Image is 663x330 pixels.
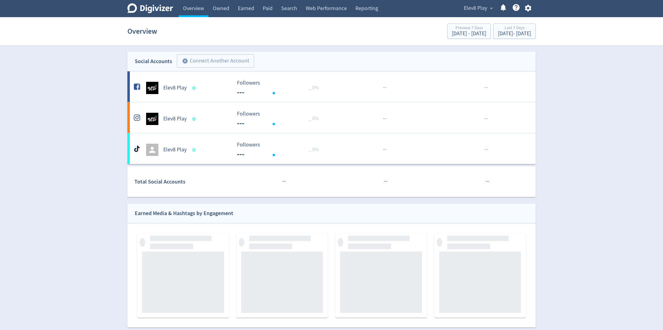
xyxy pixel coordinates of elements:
[234,111,326,127] svg: Followers ---
[484,146,486,154] span: ·
[146,82,158,94] img: Elev8 Play undefined
[172,55,254,68] a: Connect Another Account
[484,84,486,92] span: ·
[487,178,488,185] span: ·
[127,21,157,41] h1: Overview
[486,178,487,185] span: ·
[163,115,187,123] h5: Elev8 Play
[498,31,531,36] div: [DATE] - [DATE]
[234,142,326,158] svg: Followers ---
[487,84,488,92] span: ·
[383,115,384,123] span: ·
[127,133,536,164] a: Elev8 Play Followers --- Followers --- _ 0%······
[192,148,198,152] span: Data last synced: 11 Aug 2025, 8:02pm (AEST)
[486,115,487,123] span: ·
[488,178,489,185] span: ·
[383,84,384,92] span: ·
[383,146,384,154] span: ·
[282,178,283,185] span: ·
[385,178,386,185] span: ·
[309,116,319,122] span: _ 0%
[309,146,319,153] span: _ 0%
[384,178,385,185] span: ·
[486,84,487,92] span: ·
[447,24,491,39] button: Previous 7 Days[DATE] - [DATE]
[285,178,286,185] span: ·
[283,178,285,185] span: ·
[134,177,232,186] div: Total Social Accounts
[498,26,531,31] div: Last 7 Days
[462,3,494,13] button: Elev8 Play
[452,31,486,36] div: [DATE] - [DATE]
[127,102,536,133] a: Elev8 Play undefinedElev8 Play Followers --- Followers --- _ 0%······
[234,80,326,96] svg: Followers ---
[487,146,488,154] span: ·
[493,24,536,39] button: Last 7 Days[DATE]- [DATE]
[163,146,187,154] h5: Elev8 Play
[384,84,385,92] span: ·
[385,84,386,92] span: ·
[192,117,198,121] span: Data last synced: 12 Aug 2025, 4:02am (AEST)
[163,84,187,92] h5: Elev8 Play
[384,115,385,123] span: ·
[135,57,172,66] div: Social Accounts
[309,85,319,91] span: _ 0%
[486,146,487,154] span: ·
[452,26,486,31] div: Previous 7 Days
[177,54,254,68] button: Connect Another Account
[386,178,387,185] span: ·
[182,58,188,64] span: add_circle
[135,209,233,218] div: Earned Media & Hashtags by Engagement
[489,6,494,11] span: expand_more
[146,113,158,125] img: Elev8 Play undefined
[127,71,536,102] a: Elev8 Play undefinedElev8 Play Followers --- Followers --- _ 0%······
[385,146,386,154] span: ·
[487,115,488,123] span: ·
[192,86,198,90] span: Data last synced: 12 Aug 2025, 4:02am (AEST)
[484,115,486,123] span: ·
[464,3,487,13] span: Elev8 Play
[384,146,385,154] span: ·
[385,115,386,123] span: ·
